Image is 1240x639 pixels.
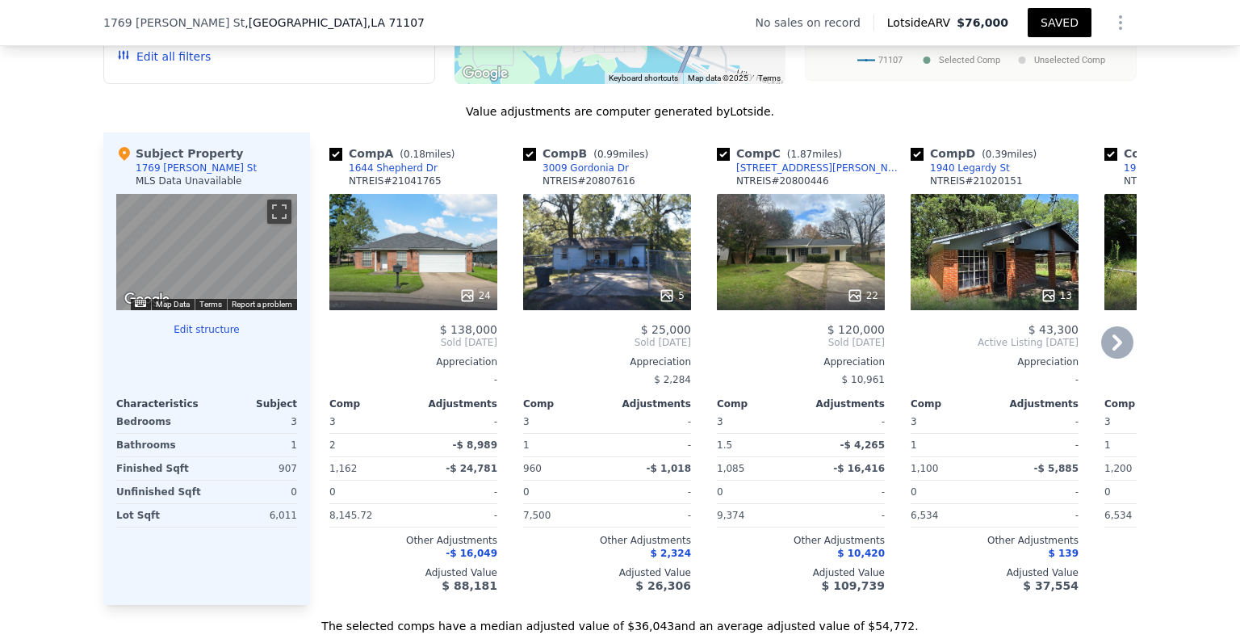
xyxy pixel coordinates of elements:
[116,504,203,527] div: Lot Sqft
[1104,416,1111,427] span: 3
[998,481,1079,503] div: -
[459,288,491,304] div: 24
[833,463,885,474] span: -$ 16,416
[911,434,991,456] div: 1
[267,200,291,224] button: Toggle fullscreen view
[446,548,497,559] span: -$ 16,049
[523,510,551,521] span: 7,500
[367,16,425,29] span: , LA 71107
[610,410,691,433] div: -
[523,355,691,368] div: Appreciation
[329,397,413,410] div: Comp
[103,103,1137,120] div: Value adjustments are computer generated by Lotside .
[1028,8,1091,37] button: SAVED
[842,374,885,385] span: $ 10,961
[651,548,691,559] span: $ 2,324
[1124,162,1204,174] div: 1936 Legardy St
[975,149,1043,160] span: ( miles)
[1104,486,1111,498] span: 0
[349,174,442,187] div: NTREIS # 21041765
[117,48,211,65] button: Edit all filters
[911,162,1010,174] a: 1940 Legardy St
[523,397,607,410] div: Comp
[688,74,748,82] span: Map data ©2025
[995,397,1079,410] div: Adjustments
[136,174,242,187] div: MLS Data Unavailable
[210,410,297,433] div: 3
[911,336,1079,349] span: Active Listing [DATE]
[801,397,885,410] div: Adjustments
[523,162,629,174] a: 3009 Gordonia Dr
[329,566,497,579] div: Adjusted Value
[911,145,1043,162] div: Comp D
[659,288,685,304] div: 5
[116,145,243,162] div: Subject Property
[717,534,885,547] div: Other Adjustments
[911,566,1079,579] div: Adjusted Value
[790,149,812,160] span: 1.87
[116,481,203,503] div: Unfinished Sqft
[523,566,691,579] div: Adjusted Value
[998,410,1079,433] div: -
[116,194,297,310] div: Street View
[413,397,497,410] div: Adjustments
[887,15,957,31] span: Lotside ARV
[717,355,885,368] div: Appreciation
[523,416,530,427] span: 3
[135,300,146,307] button: Keyboard shortcuts
[1104,463,1132,474] span: 1,200
[1034,55,1105,65] text: Unselected Comp
[210,504,297,527] div: 6,011
[103,605,1137,634] div: The selected comps have a median adjusted value of $36,043 and an average adjusted value of $54,7...
[717,566,885,579] div: Adjusted Value
[717,397,801,410] div: Comp
[610,481,691,503] div: -
[199,300,222,309] a: Terms (opens in new tab)
[245,15,425,31] span: , [GEOGRAPHIC_DATA]
[459,63,512,84] a: Open this area in Google Maps (opens a new window)
[349,162,438,174] div: 1644 Shepherd Dr
[840,439,885,451] span: -$ 4,265
[523,534,691,547] div: Other Adjustments
[1104,6,1137,39] button: Show Options
[717,486,723,498] span: 0
[120,289,174,310] a: Open this area in Google Maps (opens a new window)
[329,368,497,391] div: -
[1034,463,1079,474] span: -$ 5,885
[911,368,1079,391] div: -
[717,416,723,427] span: 3
[116,434,203,456] div: Bathrooms
[1028,323,1079,336] span: $ 43,300
[116,323,297,336] button: Edit structure
[804,481,885,503] div: -
[911,463,938,474] span: 1,100
[986,149,1007,160] span: 0.39
[822,579,885,592] span: $ 109,739
[911,416,917,427] span: 3
[329,486,336,498] span: 0
[911,486,917,498] span: 0
[736,162,904,174] div: [STREET_ADDRESS][PERSON_NAME]
[717,510,744,521] span: 9,374
[542,162,629,174] div: 3009 Gordonia Dr
[1023,579,1079,592] span: $ 37,554
[1041,288,1072,304] div: 13
[156,299,190,310] button: Map Data
[232,300,292,309] a: Report a problem
[210,481,297,503] div: 0
[523,336,691,349] span: Sold [DATE]
[647,463,691,474] span: -$ 1,018
[654,374,691,385] span: $ 2,284
[1104,510,1132,521] span: 6,534
[641,323,691,336] span: $ 25,000
[804,504,885,527] div: -
[523,463,542,474] span: 960
[116,397,207,410] div: Characteristics
[210,457,297,480] div: 907
[756,15,873,31] div: No sales on record
[329,534,497,547] div: Other Adjustments
[440,323,497,336] span: $ 138,000
[393,149,461,160] span: ( miles)
[610,434,691,456] div: -
[827,323,885,336] span: $ 120,000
